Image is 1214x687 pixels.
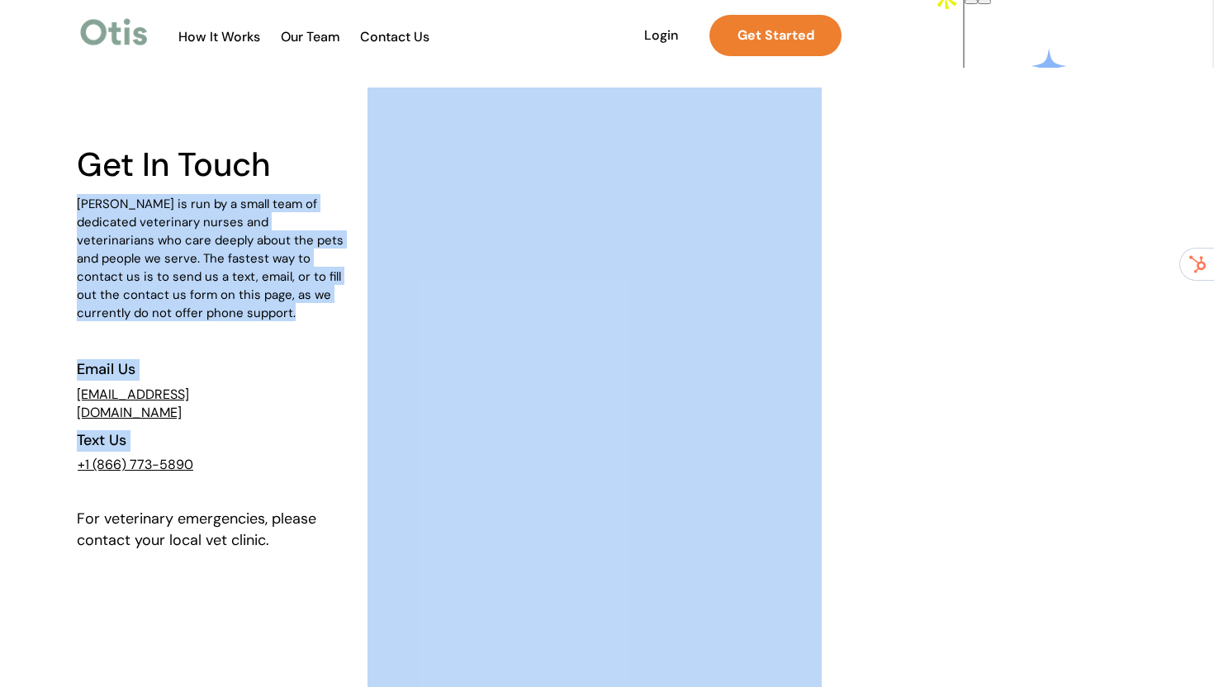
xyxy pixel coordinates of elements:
[270,29,351,45] a: Our Team
[77,143,271,186] span: Get In Touch
[737,26,814,44] strong: Get Started
[623,27,699,43] span: Login
[351,29,438,45] a: Contact Us
[623,15,699,56] a: Login
[709,15,842,56] a: Get Started
[159,456,193,473] u: 5890
[78,456,159,473] a: +1 (866) 773-
[170,29,268,45] a: How It Works
[77,509,316,550] span: For veterinary emergencies, please contact your local vet clinic.
[77,386,189,421] a: [EMAIL_ADDRESS][DOMAIN_NAME]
